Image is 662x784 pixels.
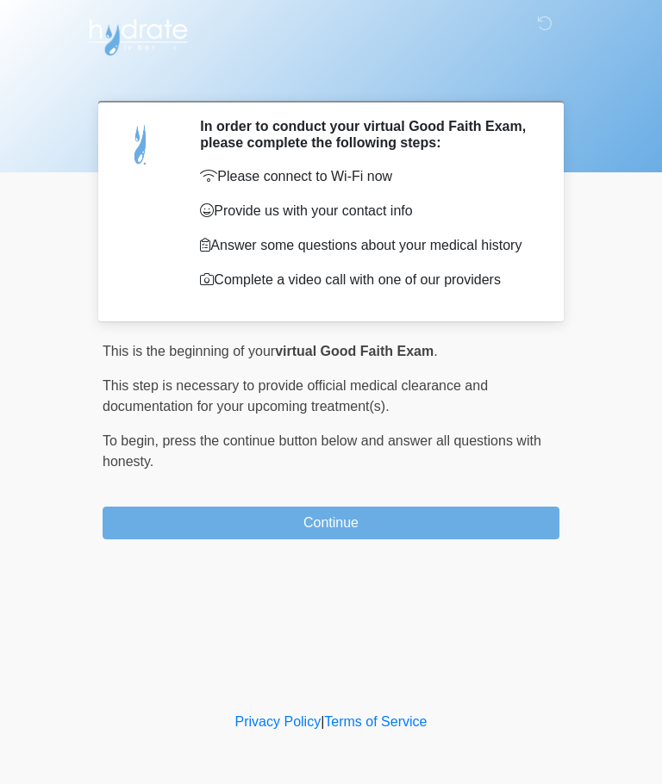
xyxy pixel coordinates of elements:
[434,344,437,358] span: .
[103,344,275,358] span: This is the beginning of your
[90,62,572,94] h1: ‎ ‎ ‎ ‎
[85,13,190,57] img: Hydrate IV Bar - Arcadia Logo
[116,118,167,170] img: Agent Avatar
[103,433,541,469] span: press the continue button below and answer all questions with honesty.
[200,235,534,256] p: Answer some questions about your medical history
[103,433,162,448] span: To begin,
[200,270,534,290] p: Complete a video call with one of our providers
[321,714,324,729] a: |
[200,201,534,221] p: Provide us with your contact info
[275,344,434,358] strong: virtual Good Faith Exam
[103,507,559,539] button: Continue
[200,166,534,187] p: Please connect to Wi-Fi now
[200,118,534,151] h2: In order to conduct your virtual Good Faith Exam, please complete the following steps:
[235,714,322,729] a: Privacy Policy
[324,714,427,729] a: Terms of Service
[103,378,488,414] span: This step is necessary to provide official medical clearance and documentation for your upcoming ...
